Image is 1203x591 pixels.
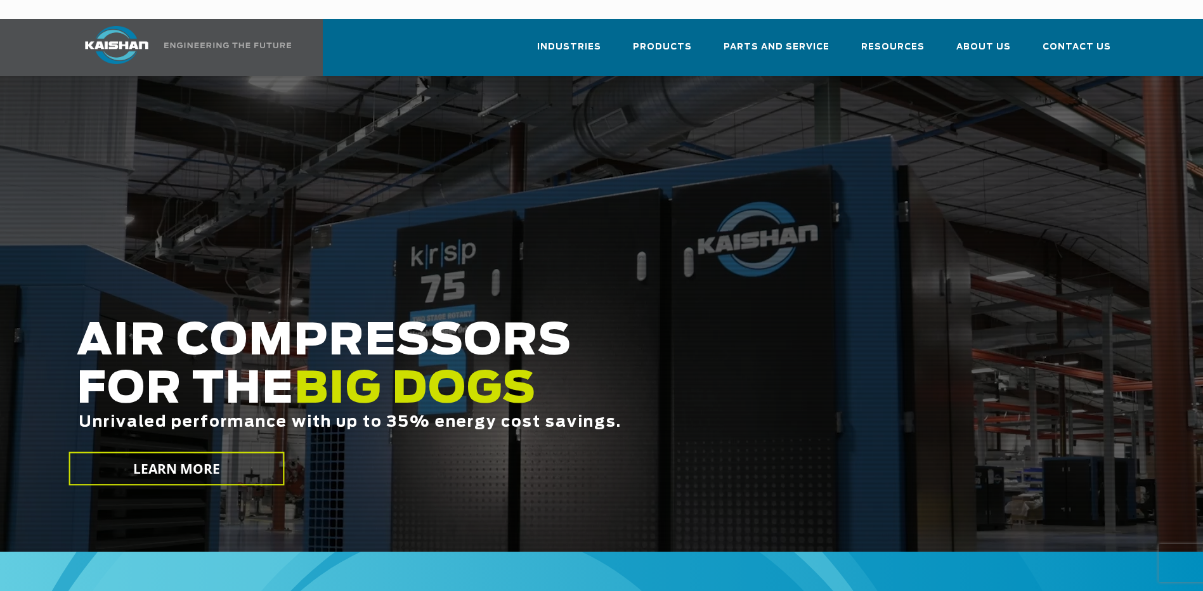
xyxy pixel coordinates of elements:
[1043,30,1111,74] a: Contact Us
[633,40,692,55] span: Products
[68,452,284,486] a: LEARN MORE
[69,26,164,64] img: kaishan logo
[956,30,1011,74] a: About Us
[861,30,925,74] a: Resources
[537,30,601,74] a: Industries
[79,415,621,430] span: Unrivaled performance with up to 35% energy cost savings.
[77,318,949,471] h2: AIR COMPRESSORS FOR THE
[1043,40,1111,55] span: Contact Us
[633,30,692,74] a: Products
[69,19,294,76] a: Kaishan USA
[294,368,536,412] span: BIG DOGS
[724,40,829,55] span: Parts and Service
[133,460,220,478] span: LEARN MORE
[956,40,1011,55] span: About Us
[164,42,291,48] img: Engineering the future
[537,40,601,55] span: Industries
[861,40,925,55] span: Resources
[724,30,829,74] a: Parts and Service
